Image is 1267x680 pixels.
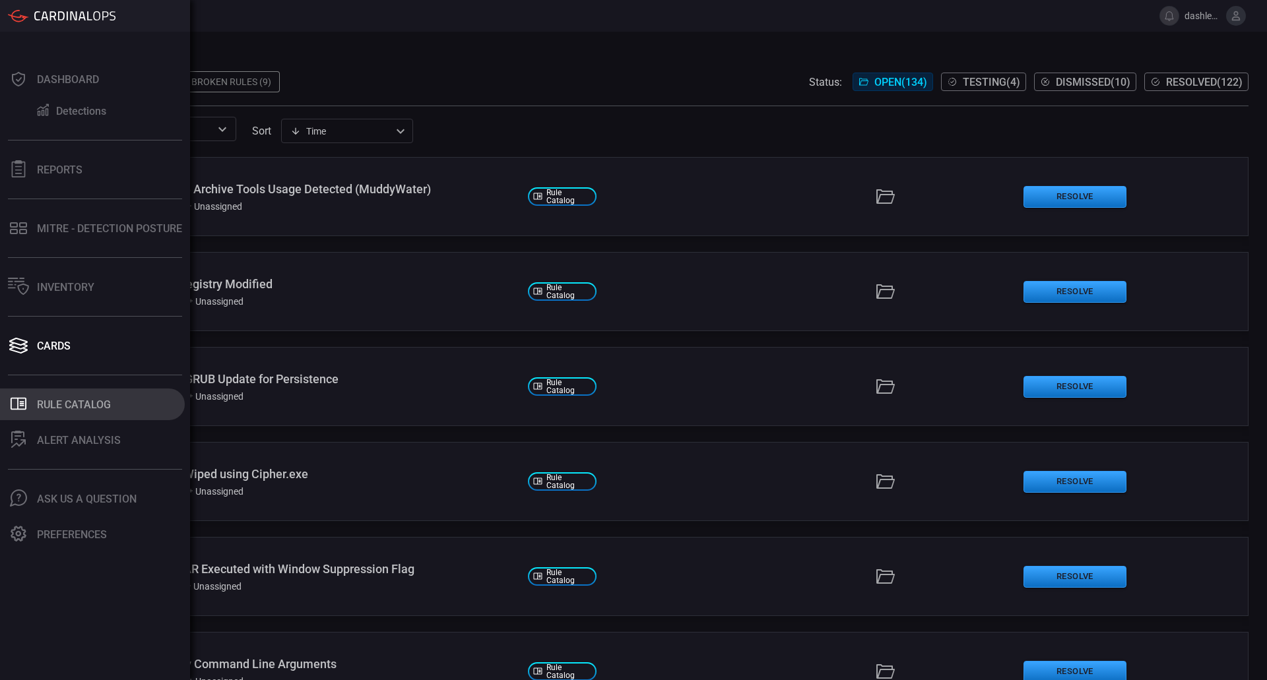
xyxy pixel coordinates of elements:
button: Resolve [1023,376,1126,398]
div: Cards [37,340,71,352]
span: Testing ( 4 ) [963,76,1020,88]
div: Windows - Certify Command Line Arguments [98,657,517,671]
div: Unassigned [182,296,244,307]
span: Resolved ( 122 ) [1166,76,1243,88]
span: Rule Catalog [546,284,591,299]
label: sort [252,125,271,137]
button: Resolve [1023,566,1126,588]
span: Dismissed ( 10 ) [1056,76,1130,88]
div: Time [290,125,392,138]
div: Linux - Possible GRUB Update for Persistence [98,372,517,386]
button: Resolve [1023,281,1126,303]
div: Detections [56,105,106,117]
div: Broken Rules (9) [183,71,280,92]
div: Windows - Native Archive Tools Usage Detected (MuddyWater) [98,182,517,196]
button: Resolved(122) [1144,73,1249,91]
div: ALERT ANALYSIS [37,434,121,447]
div: Unassigned [181,201,242,212]
div: Windows - Data Wiped using Cipher.exe [98,467,517,481]
span: Rule Catalog [546,569,591,584]
span: Rule Catalog [546,474,591,489]
button: Open [213,120,232,139]
span: Open ( 134 ) [874,76,927,88]
span: dashley.[PERSON_NAME] [1185,11,1221,21]
span: Rule Catalog [546,189,591,204]
div: Unassigned [182,391,244,402]
div: Dashboard [37,73,99,86]
button: Resolve [1023,471,1126,493]
div: Ask Us A Question [37,493,137,505]
span: Rule Catalog [546,379,591,394]
div: Preferences [37,528,107,541]
button: Open(134) [853,73,933,91]
button: Dismissed(10) [1034,73,1136,91]
span: Status: [809,76,842,88]
div: Unassigned [180,581,242,592]
button: Resolve [1023,186,1126,208]
div: Windows - WinRAR Executed with Window Suppression Flag [98,562,517,576]
button: Testing(4) [941,73,1026,91]
div: Rule Catalog [37,398,111,411]
div: Reports [37,164,82,176]
div: Windows - IME Registry Modified [98,277,517,291]
div: Unassigned [182,486,244,497]
div: Inventory [37,281,94,294]
span: Rule Catalog [546,664,591,679]
div: MITRE - Detection Posture [37,222,182,235]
